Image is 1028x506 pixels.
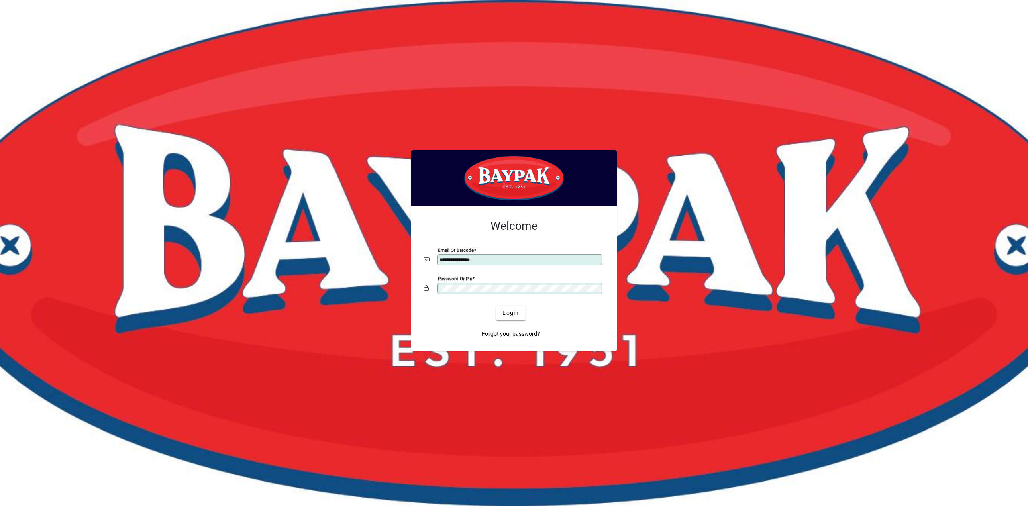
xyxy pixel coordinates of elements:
[482,330,540,338] span: Forgot your password?
[438,275,472,281] mat-label: Password or Pin
[424,219,604,233] h2: Welcome
[502,309,519,317] span: Login
[438,247,474,253] mat-label: Email or Barcode
[496,306,525,320] button: Login
[479,327,543,341] a: Forgot your password?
